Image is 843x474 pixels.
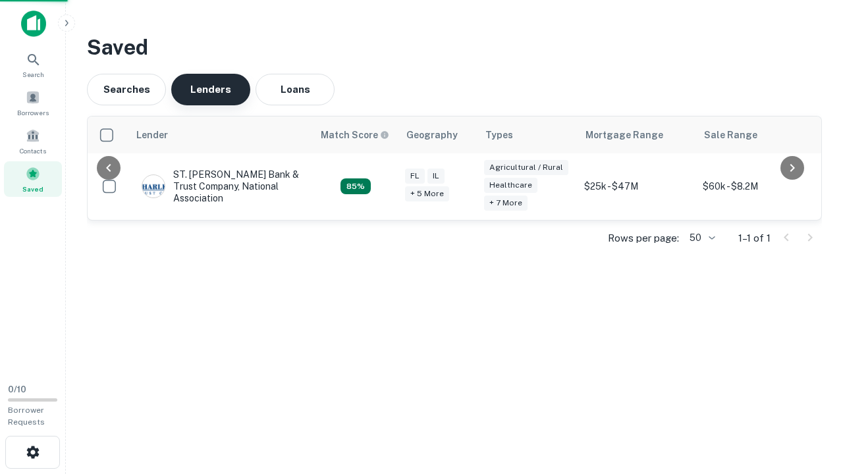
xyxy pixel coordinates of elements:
[608,230,679,246] p: Rows per page:
[398,117,477,153] th: Geography
[340,178,371,194] div: Capitalize uses an advanced AI algorithm to match your search with the best lender. The match sco...
[4,161,62,197] a: Saved
[484,196,528,211] div: + 7 more
[4,85,62,120] a: Borrowers
[696,117,815,153] th: Sale Range
[313,117,398,153] th: Capitalize uses an advanced AI algorithm to match your search with the best lender. The match sco...
[738,230,771,246] p: 1–1 of 1
[87,32,822,63] h3: Saved
[484,160,568,175] div: Agricultural / Rural
[684,228,717,248] div: 50
[87,74,166,105] button: Searches
[256,74,335,105] button: Loans
[578,117,696,153] th: Mortgage Range
[704,127,757,143] div: Sale Range
[8,406,45,427] span: Borrower Requests
[321,128,387,142] h6: Match Score
[20,145,46,156] span: Contacts
[585,127,663,143] div: Mortgage Range
[136,127,168,143] div: Lender
[128,117,313,153] th: Lender
[477,117,578,153] th: Types
[696,153,815,220] td: $60k - $8.2M
[8,384,26,394] span: 0 / 10
[171,74,250,105] button: Lenders
[4,47,62,82] a: Search
[405,169,425,184] div: FL
[427,169,445,184] div: IL
[22,184,43,194] span: Saved
[405,186,449,201] div: + 5 more
[142,169,300,205] div: ST. [PERSON_NAME] Bank & Trust Company, National Association
[578,153,696,220] td: $25k - $47M
[142,175,165,197] img: picture
[485,127,513,143] div: Types
[406,127,458,143] div: Geography
[4,123,62,159] a: Contacts
[484,178,537,193] div: Healthcare
[321,128,389,142] div: Capitalize uses an advanced AI algorithm to match your search with the best lender. The match sco...
[21,11,46,37] img: capitalize-icon.png
[22,69,44,80] span: Search
[777,369,843,432] iframe: Chat Widget
[17,107,49,118] span: Borrowers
